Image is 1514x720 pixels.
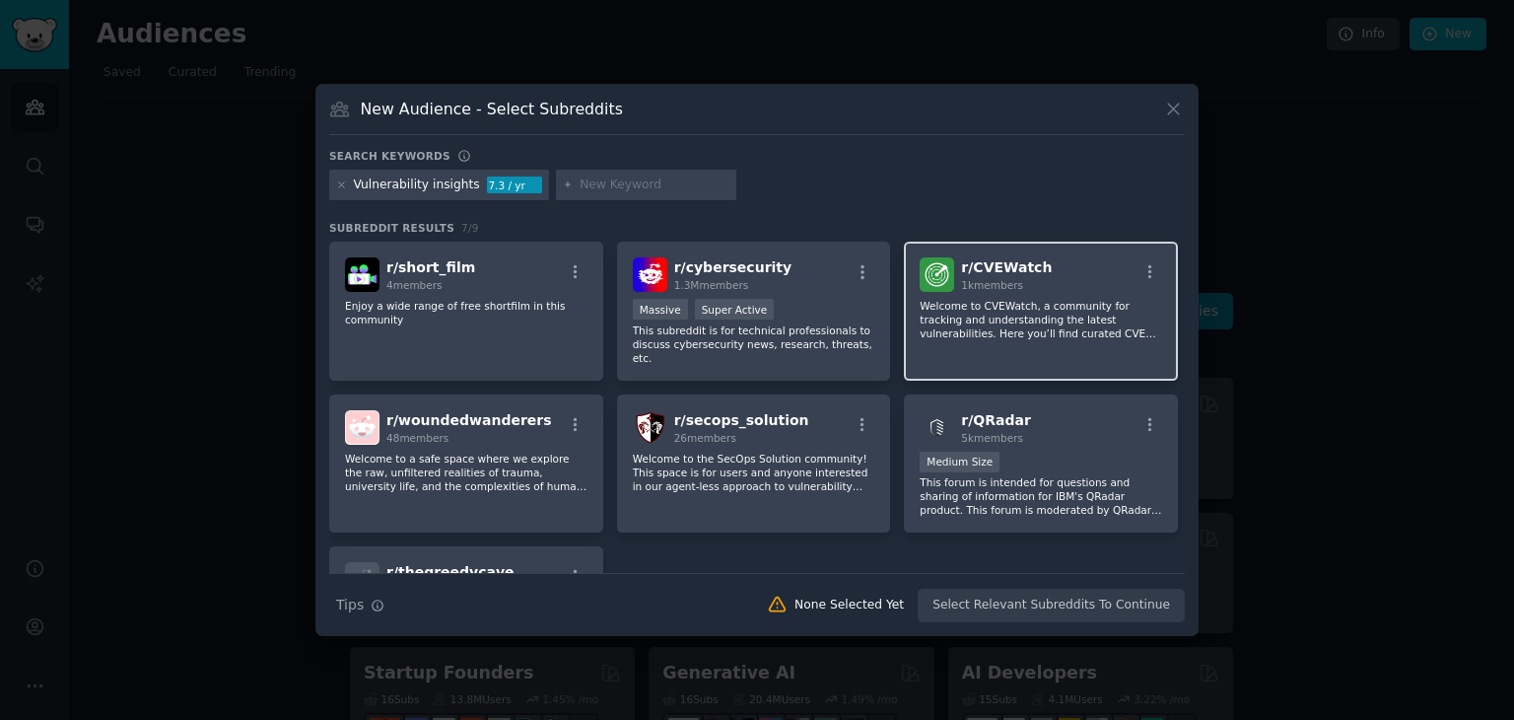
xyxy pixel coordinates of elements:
p: Enjoy a wide range of free shortfilm in this community [345,299,587,326]
span: 1.3M members [674,279,749,291]
span: r/ secops_solution [674,412,809,428]
p: This forum is intended for questions and sharing of information for IBM's QRadar product. This fo... [920,475,1162,517]
span: r/ short_film [386,259,475,275]
img: short_film [345,257,379,292]
span: Tips [336,595,364,615]
p: Welcome to a safe space where we explore the raw, unfiltered realities of trauma, university life... [345,452,587,493]
span: r/ woundedwanderers [386,412,552,428]
button: Tips [329,588,391,622]
h3: Search keywords [329,149,450,163]
span: Subreddit Results [329,221,454,235]
span: r/ CVEWatch [961,259,1052,275]
p: This subreddit is for technical professionals to discuss cybersecurity news, research, threats, etc. [633,324,875,365]
span: 5k members [961,432,1023,444]
img: secops_solution [633,410,667,445]
span: r/ QRadar [961,412,1031,428]
p: Welcome to CVEWatch, a community for tracking and understanding the latest vulnerabilities. Here ... [920,299,1162,340]
img: CVEWatch [920,257,954,292]
img: cybersecurity [633,257,667,292]
h3: New Audience - Select Subreddits [361,99,623,119]
div: Vulnerability insights [354,177,480,194]
span: 1k members [961,279,1023,291]
span: 4 members [386,279,443,291]
span: r/ thegreedycave [386,564,515,580]
img: woundedwanderers [345,410,379,445]
span: 7 / 9 [461,222,479,234]
div: 7.3 / yr [487,177,542,194]
input: New Keyword [580,177,729,194]
div: Super Active [695,299,775,320]
span: 48 members [386,432,448,444]
p: Welcome to the SecOps Solution community! This space is for users and anyone interested in our ag... [633,452,875,493]
div: Medium Size [920,452,999,472]
div: Massive [633,299,688,320]
span: 26 members [674,432,736,444]
img: QRadar [920,410,954,445]
span: r/ cybersecurity [674,259,792,275]
div: None Selected Yet [794,597,904,614]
